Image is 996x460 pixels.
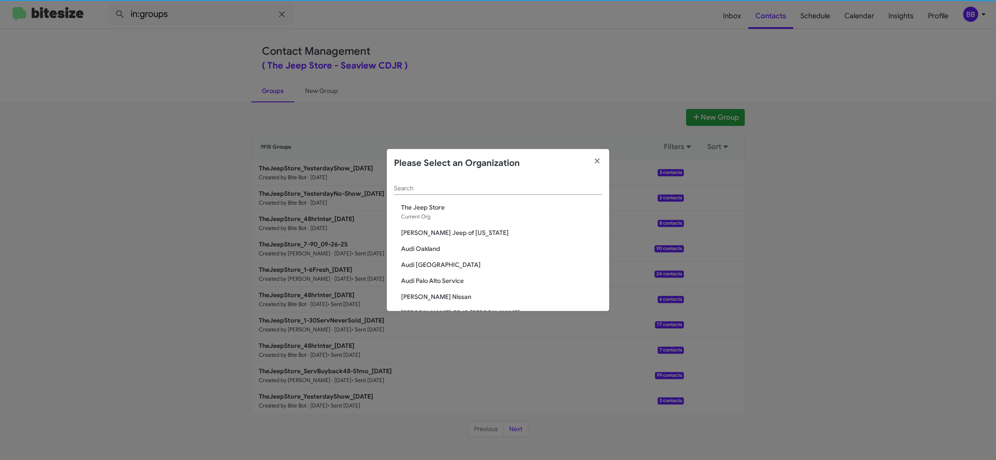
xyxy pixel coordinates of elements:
[401,276,602,285] span: Audi Palo Alto Service
[401,244,602,253] span: Audi Oakland
[401,308,602,317] span: [PERSON_NAME] CDJR [PERSON_NAME]
[394,156,520,170] h2: Please Select an Organization
[401,213,430,220] span: Current Org
[401,228,602,237] span: [PERSON_NAME] Jeep of [US_STATE]
[401,260,602,269] span: Audi [GEOGRAPHIC_DATA]
[401,292,602,301] span: [PERSON_NAME] Nissan
[401,203,602,212] span: The Jeep Store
